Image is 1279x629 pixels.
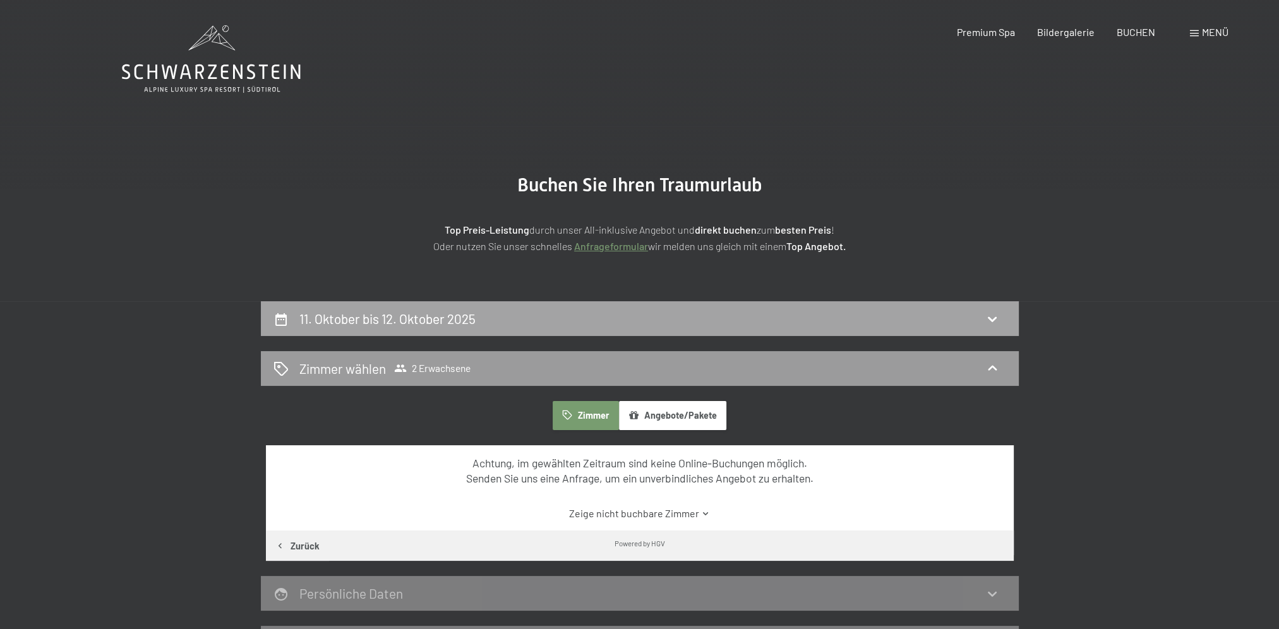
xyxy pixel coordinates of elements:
[394,362,471,374] span: 2 Erwachsene
[775,224,831,236] strong: besten Preis
[324,222,956,254] p: durch unser All-inklusive Angebot und zum ! Oder nutzen Sie unser schnelles wir melden uns gleich...
[1117,26,1155,38] a: BUCHEN
[1037,26,1095,38] a: Bildergalerie
[553,401,618,430] button: Zimmer
[786,240,846,252] strong: Top Angebot.
[445,224,529,236] strong: Top Preis-Leistung
[574,240,648,252] a: Anfrageformular
[266,530,329,561] button: Zurück
[956,26,1014,38] a: Premium Spa
[299,359,386,378] h2: Zimmer wählen
[517,174,762,196] span: Buchen Sie Ihren Traumurlaub
[299,311,476,326] h2: 11. Oktober bis 12. Oktober 2025
[1202,26,1228,38] span: Menü
[288,455,991,486] div: Achtung, im gewählten Zeitraum sind keine Online-Buchungen möglich. Senden Sie uns eine Anfrage, ...
[619,401,726,430] button: Angebote/Pakete
[299,585,403,601] h2: Persönliche Daten
[695,224,757,236] strong: direkt buchen
[288,506,991,520] a: Zeige nicht buchbare Zimmer
[615,538,665,548] div: Powered by HGV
